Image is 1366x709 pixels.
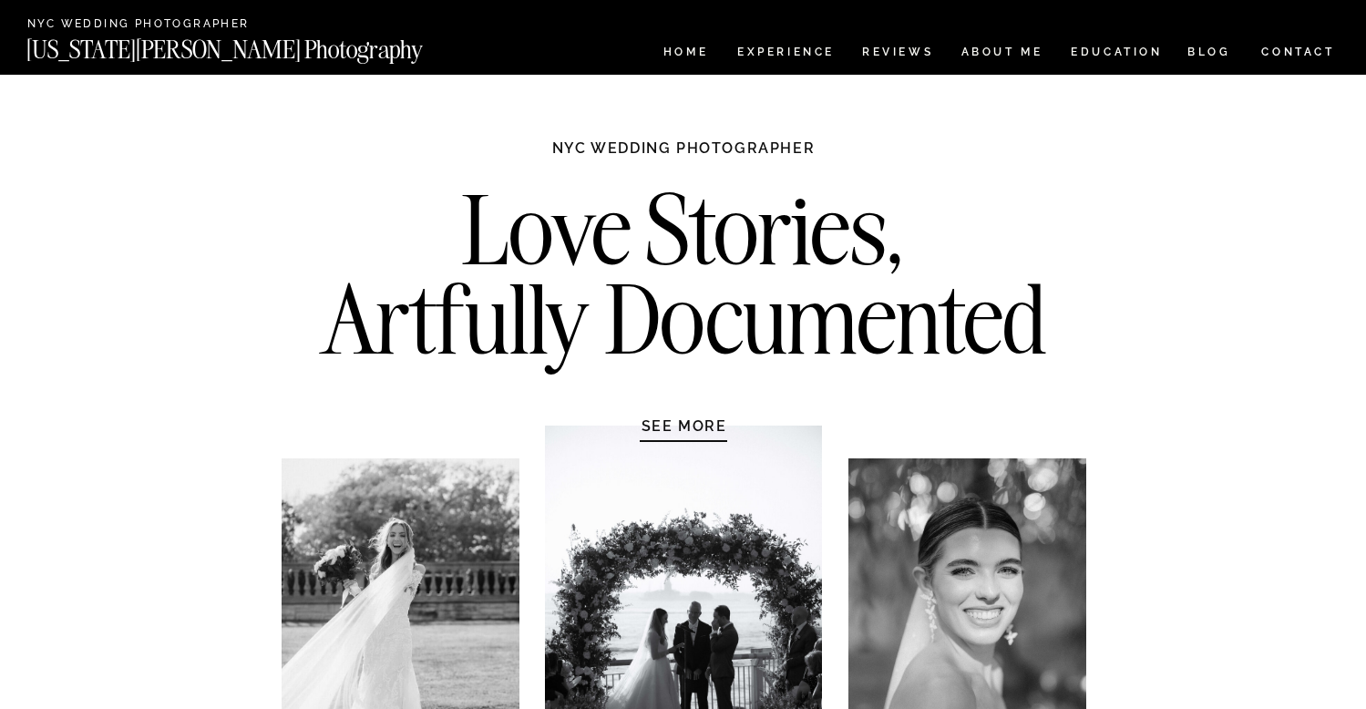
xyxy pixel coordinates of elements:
[513,139,855,175] h1: NYC WEDDING PHOTOGRAPHER
[960,46,1043,62] a: ABOUT ME
[862,46,930,62] a: REVIEWS
[737,46,833,62] a: Experience
[1069,46,1165,62] a: EDUCATION
[1260,42,1336,62] a: CONTACT
[302,185,1066,376] h2: Love Stories, Artfully Documented
[660,46,712,62] a: HOME
[27,18,302,32] a: NYC Wedding Photographer
[26,37,484,53] a: [US_STATE][PERSON_NAME] Photography
[598,416,771,435] a: SEE MORE
[1187,46,1231,62] a: BLOG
